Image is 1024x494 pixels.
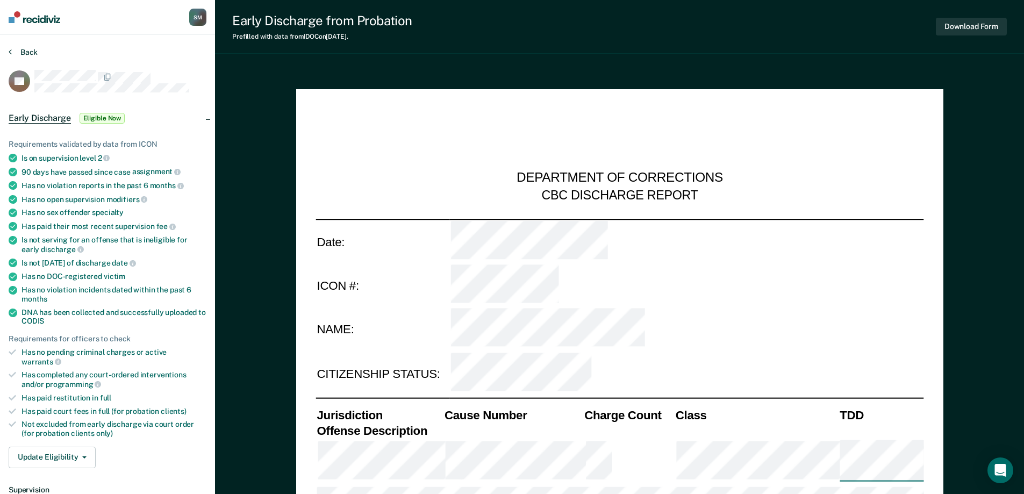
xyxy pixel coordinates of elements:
span: modifiers [106,195,148,204]
span: 2 [98,154,110,162]
th: Jurisdiction [316,407,443,423]
div: 90 days have passed since case [22,167,206,177]
div: Prefilled with data from IDOC on [DATE] . [232,33,412,40]
th: Class [674,407,838,423]
div: Open Intercom Messenger [987,457,1013,483]
div: Early Discharge from Probation [232,13,412,28]
th: TDD [839,407,923,423]
button: Download Form [936,18,1007,35]
button: Back [9,47,38,57]
span: Eligible Now [80,113,125,124]
th: Cause Number [443,407,583,423]
div: Has no pending criminal charges or active [22,348,206,366]
div: Has no violation incidents dated within the past 6 [22,285,206,304]
button: Update Eligibility [9,447,96,468]
div: Not excluded from early discharge via court order (for probation clients [22,420,206,438]
td: ICON #: [316,263,449,307]
span: programming [46,380,101,389]
div: Is not [DATE] of discharge [22,258,206,268]
span: CODIS [22,317,44,325]
div: Has no open supervision [22,195,206,204]
div: Requirements validated by data from ICON [9,140,206,149]
button: SM [189,9,206,26]
span: date [112,259,135,267]
th: Charge Count [583,407,675,423]
th: Offense Description [316,423,443,439]
span: months [150,181,184,190]
div: Has paid court fees in full (for probation [22,407,206,416]
span: months [22,295,47,303]
div: Requirements for officers to check [9,334,206,343]
div: Has paid their most recent supervision [22,221,206,231]
span: assignment [132,167,181,176]
div: S M [189,9,206,26]
div: Has no DOC-registered [22,272,206,281]
div: DNA has been collected and successfully uploaded to [22,308,206,326]
div: Has paid restitution in [22,393,206,403]
td: NAME: [316,307,449,352]
img: Recidiviz [9,11,60,23]
div: Has no sex offender [22,208,206,217]
div: Has completed any court-ordered interventions and/or [22,370,206,389]
span: discharge [41,245,84,254]
div: CBC DISCHARGE REPORT [541,187,698,203]
span: warrants [22,357,61,366]
div: Is not serving for an offense that is ineligible for early [22,235,206,254]
span: victim [104,272,125,281]
span: only) [96,429,113,438]
div: Is on supervision level [22,153,206,163]
span: Early Discharge [9,113,71,124]
td: CITIZENSHIP STATUS: [316,352,449,396]
span: fee [156,222,176,231]
span: full [100,393,111,402]
span: clients) [161,407,187,416]
td: Date: [316,219,449,263]
div: DEPARTMENT OF CORRECTIONS [517,170,723,187]
div: Has no violation reports in the past 6 [22,181,206,190]
span: specialty [92,208,124,217]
